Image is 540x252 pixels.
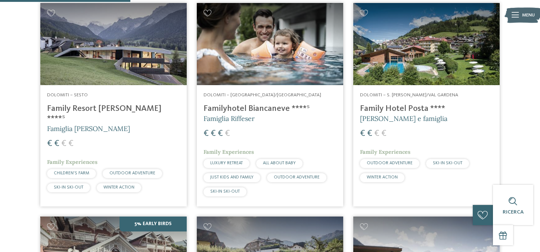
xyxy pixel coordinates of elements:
span: € [218,129,223,138]
span: CHILDREN’S FARM [54,171,89,175]
h4: Family Hotel Posta **** [360,104,493,114]
span: Family Experiences [47,159,97,165]
span: Famiglia Riffeser [204,114,255,123]
span: OUTDOOR ADVENTURE [274,175,320,180]
h4: Family Resort [PERSON_NAME] ****ˢ [47,104,180,124]
h4: Familyhotel Biancaneve ****ˢ [204,104,336,114]
span: Family Experiences [360,149,410,155]
span: LUXURY RETREAT [210,161,243,165]
span: Dolomiti – Sesto [47,93,88,97]
span: SKI-IN SKI-OUT [54,185,83,190]
span: ALL ABOUT BABY [263,161,296,165]
span: € [381,129,387,138]
span: € [374,129,379,138]
a: Cercate un hotel per famiglie? Qui troverete solo i migliori! Dolomiti – Sesto Family Resort [PER... [40,3,187,206]
span: SKI-IN SKI-OUT [433,161,462,165]
img: Cercate un hotel per famiglie? Qui troverete solo i migliori! [353,3,500,85]
span: WINTER ACTION [103,185,134,190]
span: OUTDOOR ADVENTURE [367,161,413,165]
span: € [47,139,52,148]
span: € [61,139,66,148]
span: Family Experiences [204,149,254,155]
a: Cercate un hotel per famiglie? Qui troverete solo i migliori! Dolomiti – S. [PERSON_NAME]/Val Gar... [353,3,500,206]
span: Ricerca [503,209,524,215]
span: € [367,129,372,138]
img: Cercate un hotel per famiglie? Qui troverete solo i migliori! [197,3,343,85]
span: € [211,129,216,138]
span: € [225,129,230,138]
span: Famiglia [PERSON_NAME] [47,124,130,133]
span: Dolomiti – [GEOGRAPHIC_DATA]/[GEOGRAPHIC_DATA] [204,93,321,97]
span: WINTER ACTION [367,175,398,180]
span: € [68,139,74,148]
span: Dolomiti – S. [PERSON_NAME]/Val Gardena [360,93,458,97]
a: Cercate un hotel per famiglie? Qui troverete solo i migliori! Dolomiti – [GEOGRAPHIC_DATA]/[GEOGR... [197,3,343,206]
span: SKI-IN SKI-OUT [210,189,240,194]
span: OUTDOOR ADVENTURE [109,171,155,175]
span: € [54,139,59,148]
span: [PERSON_NAME] e famiglia [360,114,447,123]
span: € [360,129,365,138]
img: Family Resort Rainer ****ˢ [40,3,187,85]
span: € [204,129,209,138]
span: JUST KIDS AND FAMILY [210,175,254,180]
